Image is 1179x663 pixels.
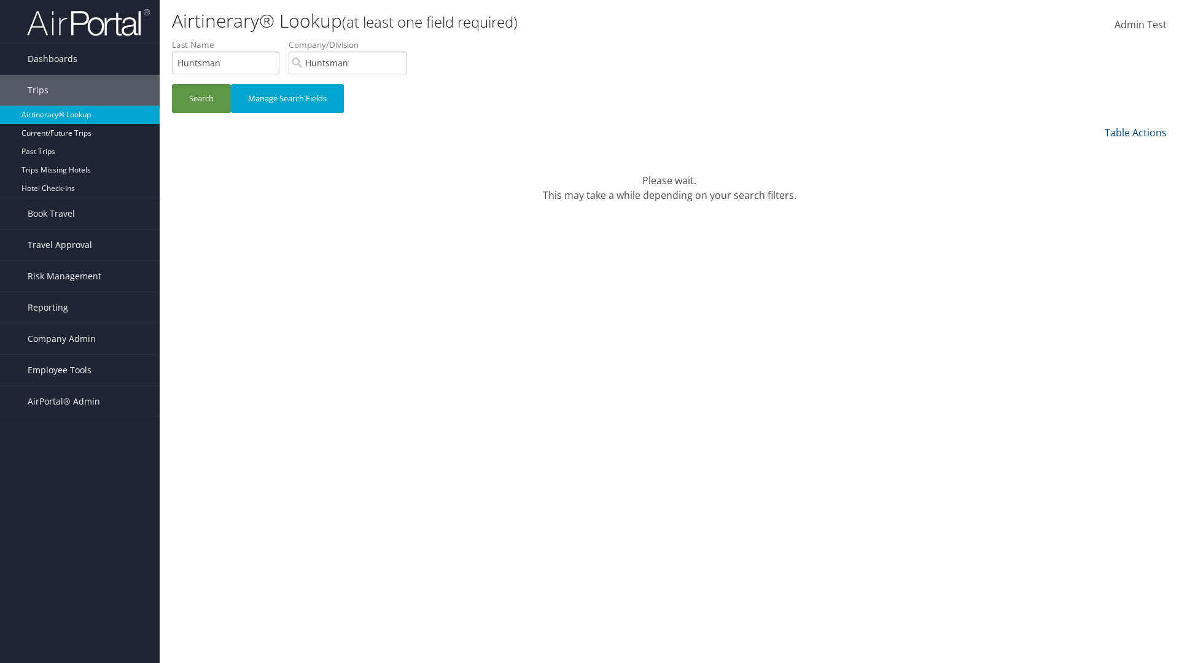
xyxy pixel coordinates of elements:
[172,39,289,51] label: Last Name
[28,75,49,106] span: Trips
[28,386,100,417] span: AirPortal® Admin
[172,84,231,113] button: Search
[289,39,416,51] label: Company/Division
[28,198,75,229] span: Book Travel
[28,355,91,386] span: Employee Tools
[28,261,101,292] span: Risk Management
[28,324,96,354] span: Company Admin
[1115,18,1167,31] span: Admin Test
[1105,126,1167,139] a: Table Actions
[1115,6,1167,44] a: Admin Test
[231,84,344,113] button: Manage Search Fields
[27,8,150,37] img: airportal-logo.png
[28,44,77,74] span: Dashboards
[28,230,92,260] span: Travel Approval
[172,158,1167,203] div: Please wait. This may take a while depending on your search filters.
[342,12,518,32] small: (at least one field required)
[28,292,68,323] span: Reporting
[172,8,835,34] h1: Airtinerary® Lookup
